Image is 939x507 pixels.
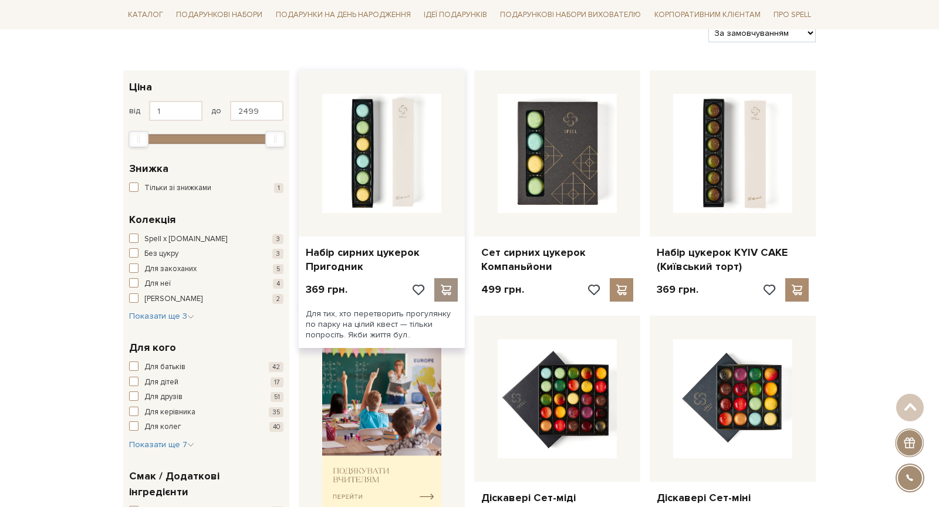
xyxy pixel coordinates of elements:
a: Діскавері Сет-міні [657,491,809,505]
span: 4 [273,279,283,289]
button: Тільки зі знижками 1 [129,182,283,194]
p: 499 грн. [481,283,524,296]
a: Набір цукерок KYIV CAKE (Київський торт) [657,246,809,273]
button: Показати ще 3 [129,310,194,322]
a: Каталог [123,6,168,24]
span: до [211,106,221,116]
button: Для колег 40 [129,421,283,433]
p: 369 грн. [306,283,347,296]
button: [PERSON_NAME] 2 [129,293,283,305]
span: Ціна [129,79,152,95]
a: Подарункові набори [171,6,267,24]
span: Колекція [129,212,175,228]
button: Без цукру 3 [129,248,283,260]
span: Показати ще 7 [129,440,194,449]
input: Ціна [149,101,202,121]
button: Для батьків 42 [129,361,283,373]
span: 35 [269,407,283,417]
a: Про Spell [769,6,816,24]
button: Показати ще 7 [129,439,194,451]
span: Знижка [129,161,168,177]
span: [PERSON_NAME] [144,293,202,305]
button: Spell x [DOMAIN_NAME] 3 [129,234,283,245]
span: Показати ще 3 [129,311,194,321]
span: 40 [269,422,283,432]
a: Корпоративним клієнтам [650,5,765,25]
span: Для закоханих [144,263,197,275]
span: від [129,106,140,116]
span: Spell x [DOMAIN_NAME] [144,234,227,245]
span: Тільки зі знижками [144,182,211,194]
span: Для кого [129,340,176,356]
div: Max [265,131,285,147]
span: 2 [272,294,283,304]
button: Для неї 4 [129,278,283,290]
button: Для керівника 35 [129,407,283,418]
button: Для закоханих 5 [129,263,283,275]
input: Ціна [230,101,283,121]
span: Для керівника [144,407,195,418]
span: 17 [271,377,283,387]
button: Для дітей 17 [129,377,283,388]
a: Подарунки на День народження [271,6,416,24]
a: Подарункові набори вихователю [495,5,646,25]
span: Для дітей [144,377,178,388]
span: 5 [273,264,283,274]
span: Для батьків [144,361,185,373]
span: Без цукру [144,248,178,260]
span: 3 [272,234,283,244]
span: Для друзів [144,391,183,403]
span: Для колег [144,421,181,433]
span: Смак / Додаткові інгредієнти [129,468,281,500]
a: Діскавері Сет-міді [481,491,633,505]
a: Набір сирних цукерок Пригодник [306,246,458,273]
a: Ідеї подарунків [419,6,492,24]
div: Min [129,131,148,147]
span: 51 [271,392,283,402]
span: 1 [274,183,283,193]
div: Для тих, хто перетворить прогулянку по парку на цілий квест — тільки попросіть. Якби життя бул.. [299,302,465,348]
span: 42 [269,362,283,372]
span: Для неї [144,278,171,290]
a: Сет сирних цукерок Компаньйони [481,246,633,273]
button: Для друзів 51 [129,391,283,403]
span: 3 [272,249,283,259]
p: 369 грн. [657,283,698,296]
